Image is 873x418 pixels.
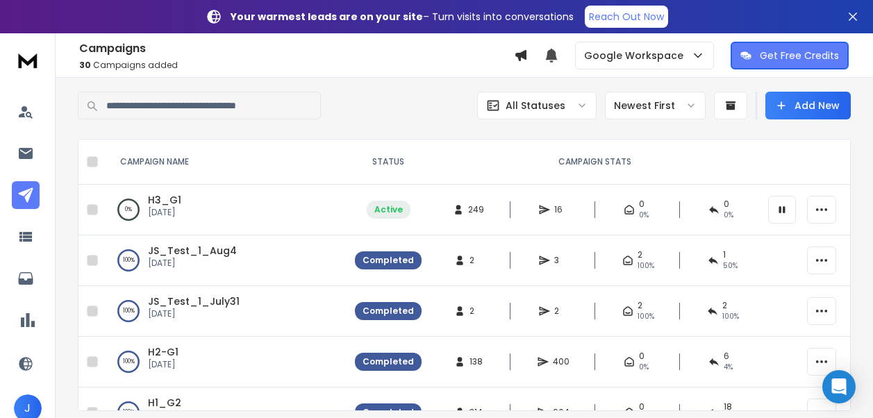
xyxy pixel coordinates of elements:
span: 0% [639,210,649,221]
span: 0 % [724,210,733,221]
span: 30 [79,59,91,71]
th: CAMPAIGN NAME [103,140,347,185]
p: [DATE] [148,308,240,319]
span: 18 [724,401,732,412]
a: H3_G1 [148,193,181,207]
span: 100 % [638,260,654,271]
p: – Turn visits into conversations [231,10,574,24]
span: 0% [639,362,649,373]
span: 6 [724,351,729,362]
span: 2 [722,300,727,311]
span: 2 [469,306,483,317]
span: 904 [553,407,569,418]
button: Newest First [605,92,706,119]
a: H1_G2 [148,396,181,410]
td: 100%JS_Test_1_Aug4[DATE] [103,235,347,286]
p: Campaigns added [79,60,514,71]
div: Active [374,204,403,215]
span: 50 % [723,260,738,271]
span: 16 [554,204,568,215]
p: [DATE] [148,258,237,269]
strong: Your warmest leads are on your site [231,10,423,24]
span: 2 [469,255,483,266]
div: Completed [363,356,414,367]
p: Get Free Credits [760,49,839,62]
p: Reach Out Now [589,10,664,24]
p: 100 % [123,253,135,267]
p: 0 % [125,203,132,217]
div: Completed [363,306,414,317]
span: 2 [638,249,642,260]
div: Completed [363,407,414,418]
button: Add New [765,92,851,119]
span: 0 [639,401,645,412]
th: CAMPAIGN STATS [430,140,760,185]
span: 0 [724,199,729,210]
span: 400 [553,356,569,367]
button: Get Free Credits [731,42,849,69]
a: JS_Test_1_Aug4 [148,244,237,258]
span: 3 [554,255,568,266]
a: JS_Test_1_July31 [148,294,240,308]
span: 100 % [638,311,654,322]
a: Reach Out Now [585,6,668,28]
td: 0%H3_G1[DATE] [103,185,347,235]
p: 100 % [123,304,135,318]
p: [DATE] [148,207,181,218]
td: 100%H2-G1[DATE] [103,337,347,387]
span: 1 [723,249,726,260]
div: Open Intercom Messenger [822,370,856,403]
th: STATUS [347,140,430,185]
span: 4 % [724,362,733,373]
span: 2 [638,300,642,311]
span: 249 [468,204,484,215]
img: logo [14,47,42,73]
p: Google Workspace [584,49,689,62]
span: 314 [469,407,483,418]
span: 138 [469,356,483,367]
p: [DATE] [148,359,178,370]
p: All Statuses [506,99,565,112]
span: 0 [639,199,645,210]
p: 100 % [123,355,135,369]
span: 100 % [722,311,739,322]
span: 2 [554,306,568,317]
td: 100%JS_Test_1_July31[DATE] [103,286,347,337]
span: 0 [639,351,645,362]
h1: Campaigns [79,40,514,57]
div: Completed [363,255,414,266]
a: H2-G1 [148,345,178,359]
